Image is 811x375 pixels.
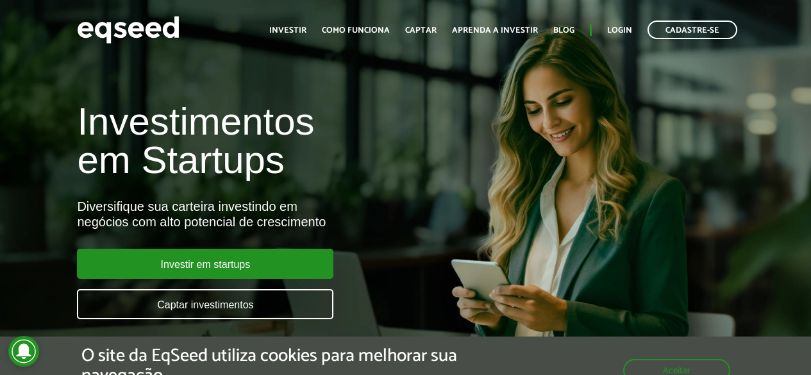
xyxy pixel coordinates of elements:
[607,26,632,35] a: Login
[77,199,464,229] div: Diversifique sua carteira investindo em negócios com alto potencial de crescimento
[452,26,538,35] a: Aprenda a investir
[648,21,737,39] a: Cadastre-se
[77,13,180,47] img: EqSeed
[322,26,390,35] a: Como funciona
[553,26,574,35] a: Blog
[77,103,464,179] h1: Investimentos em Startups
[405,26,437,35] a: Captar
[77,289,333,319] a: Captar investimentos
[77,249,333,279] a: Investir em startups
[269,26,306,35] a: Investir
